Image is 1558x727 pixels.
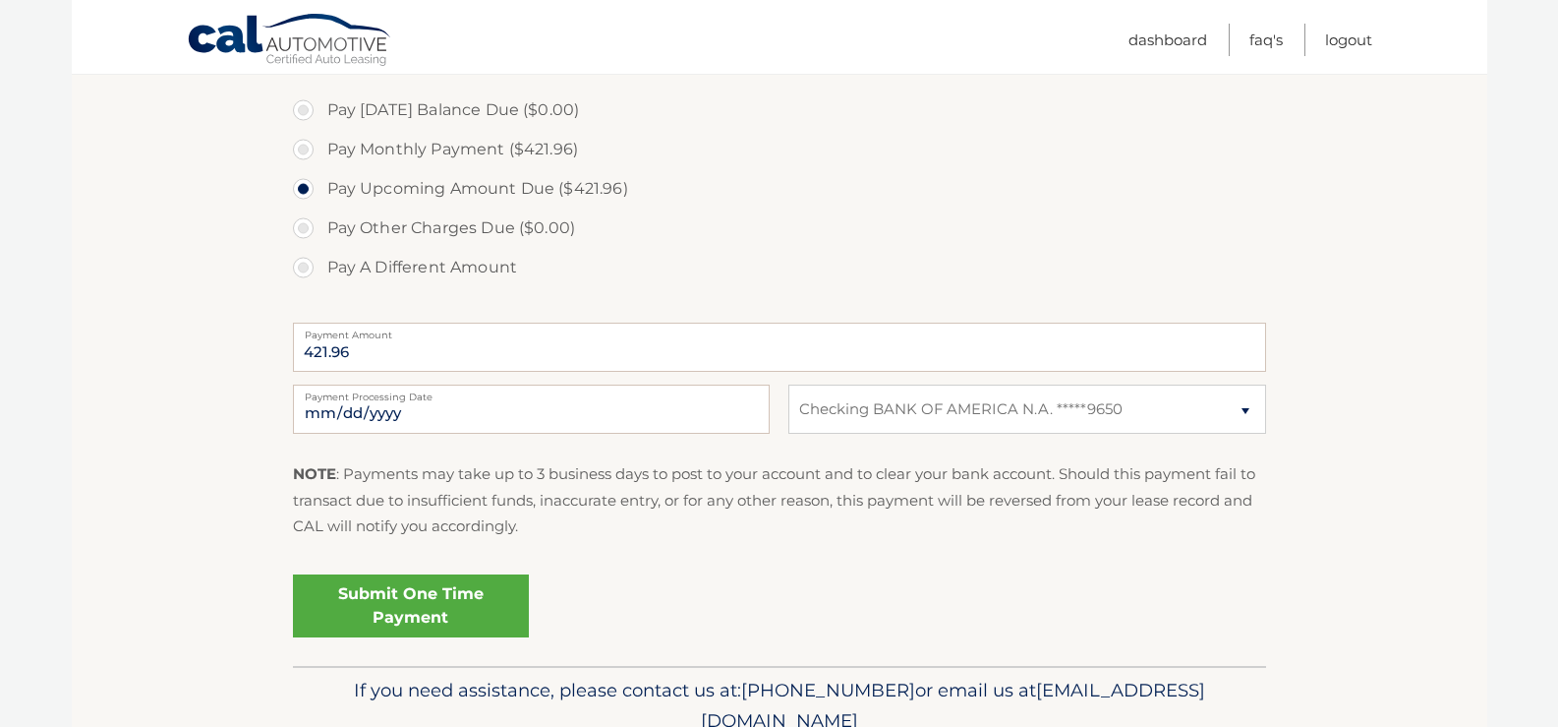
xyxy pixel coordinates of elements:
label: Payment Amount [293,323,1266,338]
p: : Payments may take up to 3 business days to post to your account and to clear your bank account.... [293,461,1266,539]
span: [PHONE_NUMBER] [741,679,915,701]
label: Pay Upcoming Amount Due ($421.96) [293,169,1266,209]
input: Payment Amount [293,323,1266,372]
a: Logout [1325,24,1372,56]
a: Dashboard [1128,24,1207,56]
label: Pay Monthly Payment ($421.96) [293,130,1266,169]
label: Payment Processing Date [293,385,770,400]
label: Pay Other Charges Due ($0.00) [293,209,1266,248]
strong: NOTE [293,464,336,483]
label: Pay [DATE] Balance Due ($0.00) [293,91,1266,130]
a: Submit One Time Payment [293,575,529,637]
a: Cal Automotive [187,13,393,70]
a: FAQ's [1249,24,1283,56]
input: Payment Date [293,385,770,434]
label: Pay A Different Amount [293,248,1266,287]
